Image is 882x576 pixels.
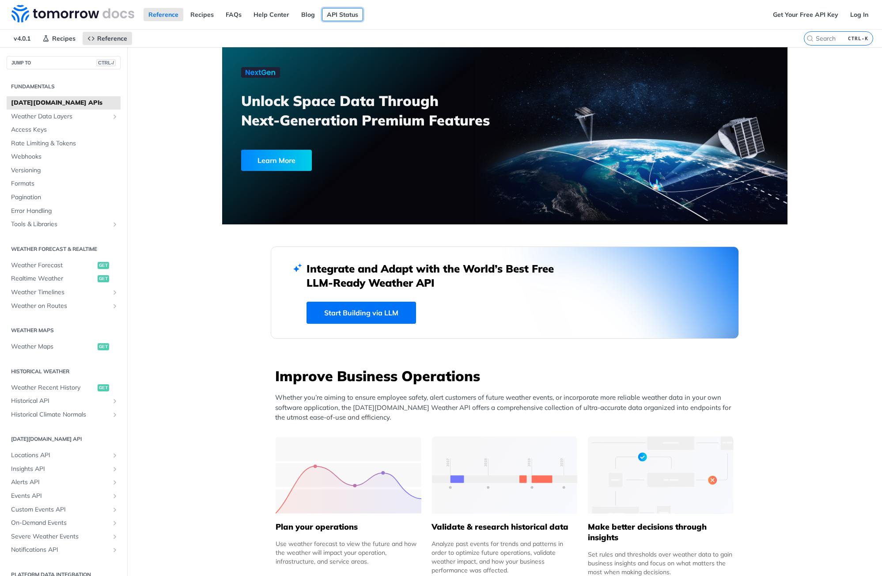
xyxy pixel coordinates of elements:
a: Insights APIShow subpages for Insights API [7,462,121,476]
span: Events API [11,492,109,500]
h2: Integrate and Adapt with the World’s Best Free LLM-Ready Weather API [307,261,567,290]
span: Custom Events API [11,505,109,514]
span: Locations API [11,451,109,460]
button: Show subpages for Severe Weather Events [111,533,118,540]
a: Weather Data LayersShow subpages for Weather Data Layers [7,110,121,123]
span: Webhooks [11,152,118,161]
span: [DATE][DOMAIN_NAME] APIs [11,99,118,107]
span: Access Keys [11,125,118,134]
img: NextGen [241,67,280,78]
span: Weather Forecast [11,261,95,270]
h2: Weather Forecast & realtime [7,245,121,253]
button: Show subpages for Custom Events API [111,506,118,513]
a: Start Building via LLM [307,302,416,324]
a: Reference [83,32,132,45]
h2: Weather Maps [7,326,121,334]
a: Events APIShow subpages for Events API [7,489,121,503]
a: API Status [322,8,363,21]
a: Weather TimelinesShow subpages for Weather Timelines [7,286,121,299]
span: Formats [11,179,118,188]
button: Show subpages for Weather Data Layers [111,113,118,120]
a: Log In [845,8,873,21]
span: Insights API [11,465,109,474]
a: Rate Limiting & Tokens [7,137,121,150]
span: Historical Climate Normals [11,410,109,419]
h5: Plan your operations [276,522,421,532]
span: get [98,384,109,391]
span: Notifications API [11,546,109,554]
span: On-Demand Events [11,519,109,527]
span: Weather Maps [11,342,95,351]
button: Show subpages for Weather on Routes [111,303,118,310]
div: Use weather forecast to view the future and how the weather will impact your operation, infrastru... [276,539,421,566]
a: On-Demand EventsShow subpages for On-Demand Events [7,516,121,530]
a: Historical Climate NormalsShow subpages for Historical Climate Normals [7,408,121,421]
span: Versioning [11,166,118,175]
img: 39565e8-group-4962x.svg [276,436,421,514]
span: get [98,343,109,350]
a: Recipes [185,8,219,21]
a: Tools & LibrariesShow subpages for Tools & Libraries [7,218,121,231]
button: Show subpages for Alerts API [111,479,118,486]
span: Weather Data Layers [11,112,109,121]
a: Historical APIShow subpages for Historical API [7,394,121,408]
h2: Fundamentals [7,83,121,91]
span: Pagination [11,193,118,202]
a: Formats [7,177,121,190]
a: Custom Events APIShow subpages for Custom Events API [7,503,121,516]
a: FAQs [221,8,246,21]
a: Help Center [249,8,294,21]
h5: Make better decisions through insights [588,522,734,543]
a: Access Keys [7,123,121,136]
div: Analyze past events for trends and patterns in order to optimize future operations, validate weat... [432,539,577,575]
button: JUMP TOCTRL-/ [7,56,121,69]
a: Error Handling [7,205,121,218]
span: get [98,262,109,269]
p: Whether you’re aiming to ensure employee safety, alert customers of future weather events, or inc... [275,393,739,423]
a: Realtime Weatherget [7,272,121,285]
h5: Validate & research historical data [432,522,577,532]
a: Locations APIShow subpages for Locations API [7,449,121,462]
span: Weather Timelines [11,288,109,297]
span: Weather Recent History [11,383,95,392]
button: Show subpages for Events API [111,493,118,500]
svg: Search [806,35,814,42]
a: Notifications APIShow subpages for Notifications API [7,543,121,557]
span: Recipes [52,34,76,42]
a: Reference [144,8,183,21]
a: Pagination [7,191,121,204]
a: Learn More [241,150,460,171]
a: Weather Recent Historyget [7,381,121,394]
h2: Historical Weather [7,368,121,375]
button: Show subpages for Historical Climate Normals [111,411,118,418]
span: Historical API [11,397,109,405]
span: Alerts API [11,478,109,487]
h2: [DATE][DOMAIN_NAME] API [7,435,121,443]
span: Severe Weather Events [11,532,109,541]
a: Versioning [7,164,121,177]
img: 13d7ca0-group-496-2.svg [432,436,578,514]
button: Show subpages for Historical API [111,398,118,405]
span: Error Handling [11,207,118,216]
button: Show subpages for Insights API [111,466,118,473]
a: Blog [296,8,320,21]
span: Realtime Weather [11,274,95,283]
button: Show subpages for Notifications API [111,546,118,553]
button: Show subpages for Weather Timelines [111,289,118,296]
span: get [98,275,109,282]
h3: Improve Business Operations [275,366,739,386]
img: Tomorrow.io Weather API Docs [11,5,134,23]
a: Get Your Free API Key [768,8,843,21]
h3: Unlock Space Data Through Next-Generation Premium Features [241,91,515,130]
span: CTRL-/ [96,59,116,66]
a: [DATE][DOMAIN_NAME] APIs [7,96,121,110]
button: Show subpages for On-Demand Events [111,519,118,527]
button: Show subpages for Locations API [111,452,118,459]
div: Learn More [241,150,312,171]
a: Webhooks [7,150,121,163]
a: Weather Mapsget [7,340,121,353]
a: Recipes [38,32,80,45]
span: Weather on Routes [11,302,109,311]
span: v4.0.1 [9,32,35,45]
span: Rate Limiting & Tokens [11,139,118,148]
